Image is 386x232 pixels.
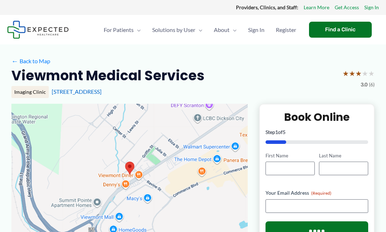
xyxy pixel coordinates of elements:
[270,17,302,42] a: Register
[242,17,270,42] a: Sign In
[195,17,202,42] span: Menu Toggle
[236,4,298,10] strong: Providers, Clinics, and Staff:
[311,190,331,196] span: (Required)
[11,86,49,98] div: Imaging Clinic
[368,67,375,80] span: ★
[335,3,359,12] a: Get Access
[319,152,368,159] label: Last Name
[369,80,375,89] span: (6)
[146,17,208,42] a: Solutions by UserMenu Toggle
[304,3,329,12] a: Learn More
[362,67,368,80] span: ★
[208,17,242,42] a: AboutMenu Toggle
[309,22,372,38] a: Find a Clinic
[214,17,230,42] span: About
[361,80,367,89] span: 3.0
[98,17,146,42] a: For PatientsMenu Toggle
[104,17,134,42] span: For Patients
[152,17,195,42] span: Solutions by User
[349,67,355,80] span: ★
[11,56,50,66] a: ←Back to Map
[364,3,379,12] a: Sign In
[7,21,69,39] img: Expected Healthcare Logo - side, dark font, small
[266,152,315,159] label: First Name
[52,88,102,95] a: [STREET_ADDRESS]
[230,17,237,42] span: Menu Toggle
[275,129,278,135] span: 1
[276,17,296,42] span: Register
[343,67,349,80] span: ★
[11,67,205,84] h2: Viewmont Medical Services
[266,130,368,135] p: Step of
[355,67,362,80] span: ★
[266,189,368,196] label: Your Email Address
[11,58,18,64] span: ←
[266,110,368,124] h2: Book Online
[134,17,141,42] span: Menu Toggle
[248,17,264,42] span: Sign In
[283,129,285,135] span: 5
[98,17,302,42] nav: Primary Site Navigation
